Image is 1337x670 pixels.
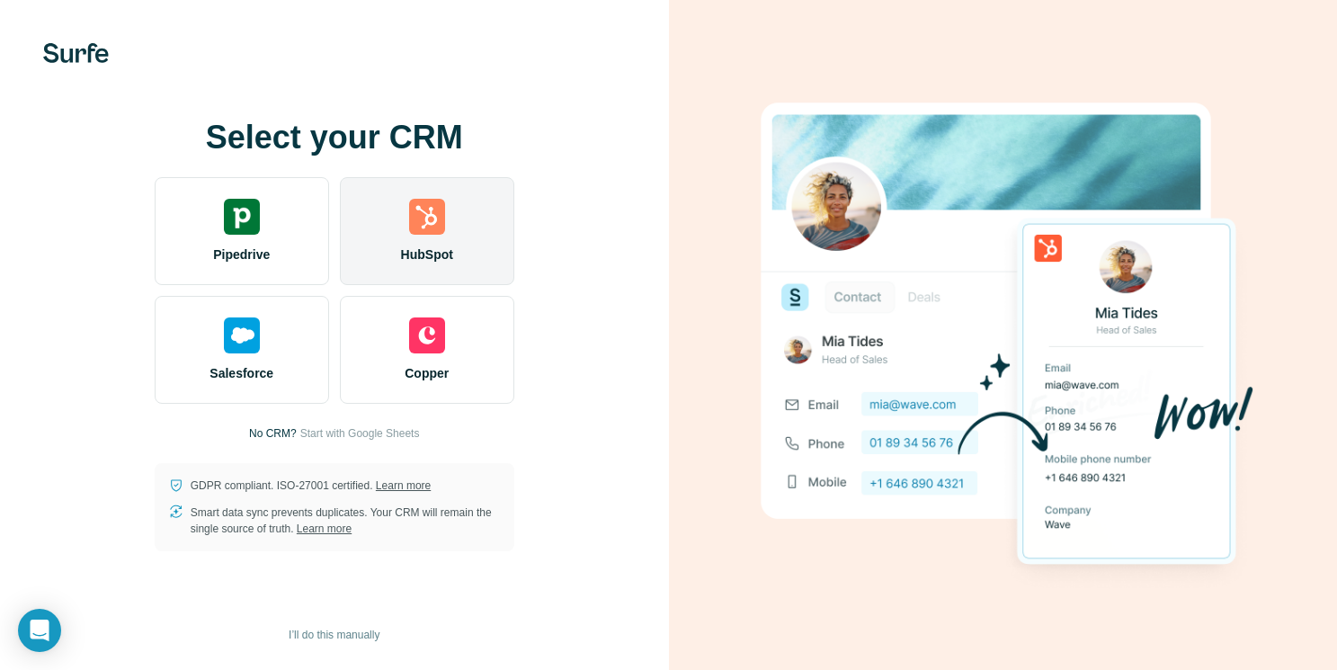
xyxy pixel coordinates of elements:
span: Copper [405,364,449,382]
p: No CRM? [249,425,297,442]
img: copper's logo [409,317,445,353]
button: I’ll do this manually [276,621,392,648]
img: HUBSPOT image [751,75,1254,596]
span: Pipedrive [213,246,270,264]
h1: Select your CRM [155,120,514,156]
div: Open Intercom Messenger [18,609,61,652]
img: Surfe's logo [43,43,109,63]
img: salesforce's logo [224,317,260,353]
a: Learn more [376,479,431,492]
p: Smart data sync prevents duplicates. Your CRM will remain the single source of truth. [191,505,500,537]
span: HubSpot [401,246,453,264]
img: hubspot's logo [409,199,445,235]
span: I’ll do this manually [289,627,379,643]
img: pipedrive's logo [224,199,260,235]
button: Start with Google Sheets [300,425,420,442]
p: GDPR compliant. ISO-27001 certified. [191,478,431,494]
span: Salesforce [209,364,273,382]
a: Learn more [297,523,352,535]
